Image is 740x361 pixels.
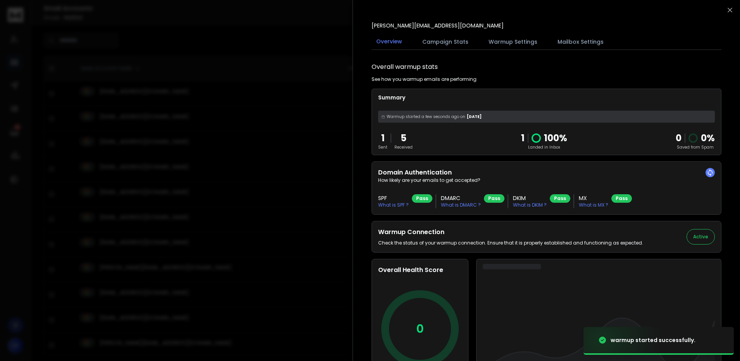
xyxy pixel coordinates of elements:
h1: Overall warmup stats [372,62,438,72]
div: Pass [412,194,432,203]
p: 0 % [701,132,715,144]
p: 1 [378,132,387,144]
p: Check the status of your warmup connection. Ensure that it is properly established and functionin... [378,240,643,246]
h3: DMARC [441,194,481,202]
strong: 0 [676,132,681,144]
div: Pass [550,194,570,203]
h2: Warmup Connection [378,228,643,237]
p: [PERSON_NAME][EMAIL_ADDRESS][DOMAIN_NAME] [372,22,504,29]
div: [DATE] [378,111,715,123]
p: Saved from Spam [676,144,715,150]
div: Pass [484,194,504,203]
button: Campaign Stats [418,33,473,50]
p: What is DKIM ? [513,202,547,208]
p: Summary [378,94,715,101]
p: Received [394,144,413,150]
button: Active [687,229,715,245]
p: What is MX ? [579,202,608,208]
button: Warmup Settings [484,33,542,50]
p: 1 [521,132,525,144]
h3: DKIM [513,194,547,202]
p: Sent [378,144,387,150]
p: See how you warmup emails are performing [372,76,477,82]
p: What is DMARC ? [441,202,481,208]
h3: MX [579,194,608,202]
p: Landed in Inbox [521,144,567,150]
h3: SPF [378,194,409,202]
p: 100 % [544,132,567,144]
button: Mailbox Settings [553,33,608,50]
p: 5 [394,132,413,144]
h2: Overall Health Score [378,265,462,275]
h2: Domain Authentication [378,168,715,177]
button: Overview [372,33,407,51]
p: What is SPF ? [378,202,409,208]
p: 0 [416,322,424,336]
p: How likely are your emails to get accepted? [378,177,715,183]
span: Warmup started a few seconds ago on [387,114,465,120]
div: Pass [611,194,632,203]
